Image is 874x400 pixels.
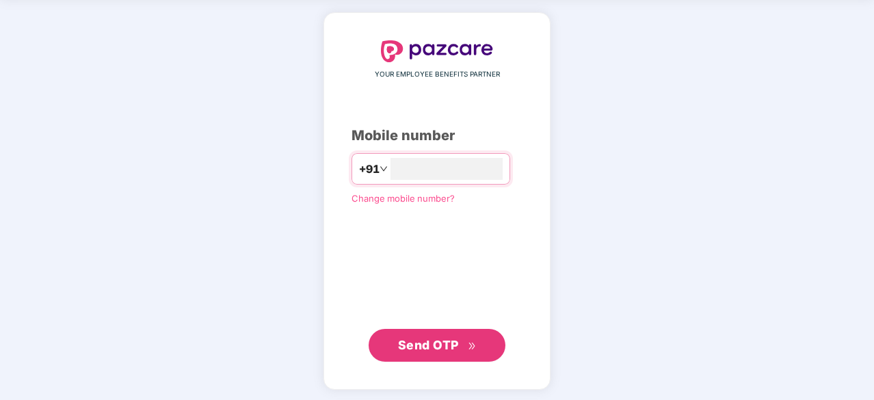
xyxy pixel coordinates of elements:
[380,165,388,173] span: down
[369,329,505,362] button: Send OTPdouble-right
[381,40,493,62] img: logo
[398,338,459,352] span: Send OTP
[352,193,455,204] a: Change mobile number?
[375,69,500,80] span: YOUR EMPLOYEE BENEFITS PARTNER
[359,161,380,178] span: +91
[468,342,477,351] span: double-right
[352,125,522,146] div: Mobile number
